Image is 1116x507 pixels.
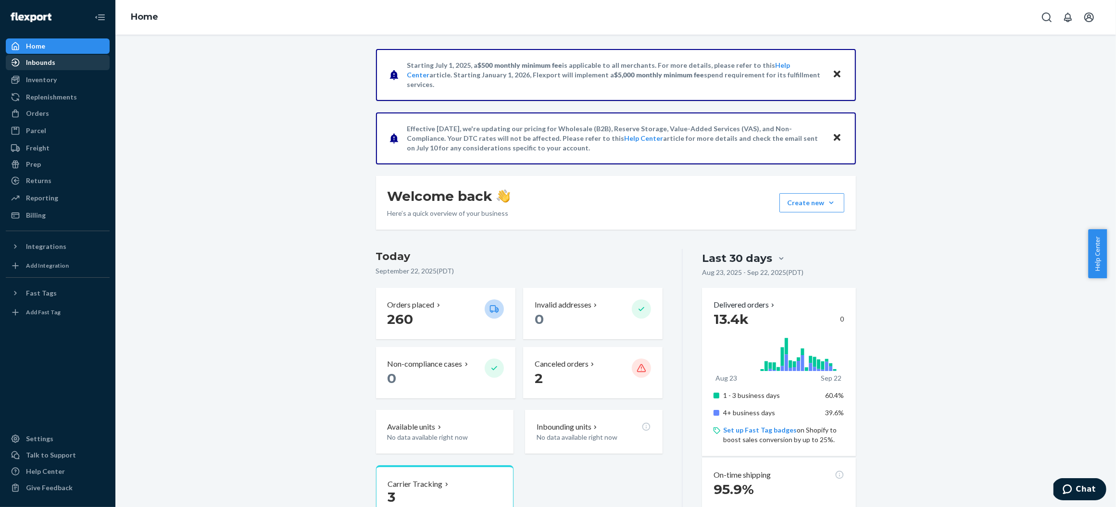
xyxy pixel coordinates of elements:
div: Billing [26,210,46,220]
button: Fast Tags [6,285,110,301]
span: 0 [535,311,544,327]
div: Inventory [26,75,57,85]
a: Home [6,38,110,54]
div: Add Fast Tag [26,308,61,316]
ol: breadcrumbs [123,3,166,31]
p: No data available right now [537,433,651,442]
p: 1 - 3 business days [723,391,818,400]
div: Help Center [26,467,65,476]
button: Create new [779,193,844,212]
img: Flexport logo [11,12,51,22]
a: Inventory [6,72,110,87]
div: Replenishments [26,92,77,102]
div: Parcel [26,126,46,136]
button: Delivered orders [714,299,777,310]
button: Close Navigation [90,8,110,27]
a: Replenishments [6,89,110,105]
span: 13.4k [714,311,749,327]
p: Orders placed [388,299,435,310]
button: Open Search Box [1037,8,1056,27]
div: Fast Tags [26,288,57,298]
p: Sep 22 [821,373,841,383]
span: 60.4% [826,391,844,399]
a: Freight [6,140,110,156]
span: 2 [535,370,543,386]
span: 0 [388,370,397,386]
a: Settings [6,431,110,446]
button: Available unitsNo data available right now [376,410,514,454]
div: Talk to Support [26,450,76,460]
button: Close [831,68,843,82]
a: Add Fast Tag [6,305,110,320]
div: Settings [26,434,53,444]
p: Starting July 1, 2025, a is applicable to all merchants. For more details, please refer to this a... [407,61,823,89]
div: 0 [714,310,844,328]
button: Talk to Support [6,447,110,463]
button: Integrations [6,239,110,254]
div: Integrations [26,242,66,251]
button: Invalid addresses 0 [523,288,663,339]
button: Close [831,131,843,145]
p: Inbounding units [537,421,591,433]
a: Returns [6,173,110,188]
a: Parcel [6,123,110,138]
p: Available units [388,421,436,433]
span: 260 [388,311,414,327]
div: Reporting [26,193,58,203]
p: No data available right now [388,433,502,442]
img: hand-wave emoji [497,189,510,203]
p: Carrier Tracking [388,479,443,490]
button: Give Feedback [6,480,110,495]
div: Orders [26,109,49,118]
button: Inbounding unitsNo data available right now [525,410,663,454]
p: Aug 23 [715,373,737,383]
button: Help Center [1088,229,1107,278]
a: Inbounds [6,55,110,70]
a: Help Center [6,464,110,479]
div: Last 30 days [702,251,772,266]
div: Give Feedback [26,483,73,493]
span: 95.9% [714,481,754,497]
a: Add Integration [6,258,110,273]
iframe: Opens a widget where you can chat to one of our agents [1053,478,1106,502]
div: Add Integration [26,261,69,270]
p: Canceled orders [535,359,589,370]
div: Inbounds [26,58,55,67]
button: Open account menu [1079,8,1099,27]
button: Orders placed 260 [376,288,515,339]
a: Home [131,12,158,22]
span: 3 [388,489,396,505]
p: Non-compliance cases [388,359,463,370]
a: Reporting [6,190,110,206]
a: Help Center [625,134,664,142]
h1: Welcome back [388,187,510,205]
span: 39.6% [826,408,844,417]
div: Freight [26,143,50,153]
span: $500 monthly minimum fee [478,61,563,69]
div: Prep [26,160,41,169]
a: Orders [6,106,110,121]
a: Prep [6,157,110,172]
a: Set up Fast Tag badges [723,426,797,434]
p: Effective [DATE], we're updating our pricing for Wholesale (B2B), Reserve Storage, Value-Added Se... [407,124,823,153]
p: On-time shipping [714,470,771,481]
h3: Today [376,249,663,264]
p: on Shopify to boost sales conversion by up to 25%. [723,425,844,445]
button: Open notifications [1058,8,1078,27]
div: Returns [26,176,51,185]
p: Here’s a quick overview of your business [388,209,510,218]
p: September 22, 2025 ( PDT ) [376,266,663,276]
button: Non-compliance cases 0 [376,347,515,398]
button: Canceled orders 2 [523,347,663,398]
a: Billing [6,208,110,223]
p: Aug 23, 2025 - Sep 22, 2025 ( PDT ) [702,268,803,277]
p: Invalid addresses [535,299,591,310]
span: $5,000 monthly minimum fee [614,71,704,79]
p: 4+ business days [723,408,818,418]
div: Home [26,41,45,51]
